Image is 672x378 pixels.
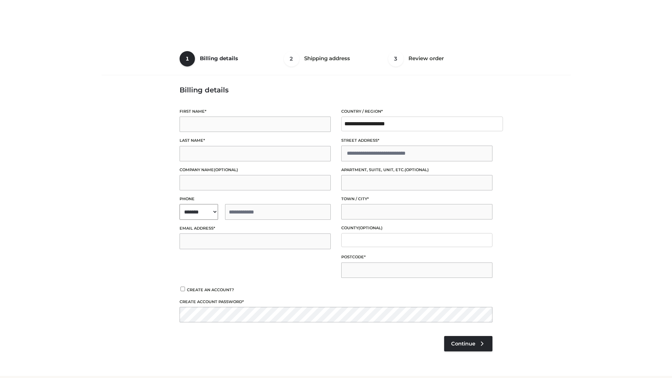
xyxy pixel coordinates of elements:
label: Postcode [341,254,492,260]
label: Town / City [341,196,492,202]
span: Billing details [200,55,238,62]
span: 1 [180,51,195,66]
label: Last name [180,137,331,144]
span: 3 [388,51,404,66]
label: Email address [180,225,331,232]
label: Phone [180,196,331,202]
span: Shipping address [304,55,350,62]
label: Company name [180,167,331,173]
span: Continue [451,341,475,347]
a: Continue [444,336,492,351]
label: First name [180,108,331,115]
label: County [341,225,492,231]
span: Create an account? [187,287,234,292]
span: 2 [284,51,299,66]
span: Review order [408,55,444,62]
span: (optional) [214,167,238,172]
label: Country / Region [341,108,492,115]
label: Apartment, suite, unit, etc. [341,167,492,173]
label: Street address [341,137,492,144]
h3: Billing details [180,86,492,94]
input: Create an account? [180,287,186,291]
span: (optional) [405,167,429,172]
span: (optional) [358,225,383,230]
label: Create account password [180,299,492,305]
